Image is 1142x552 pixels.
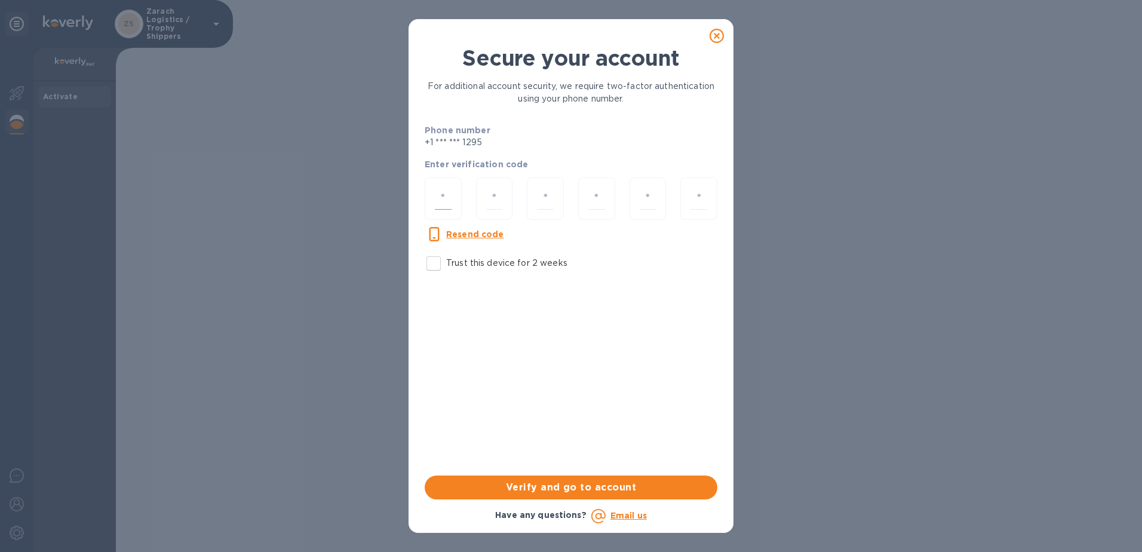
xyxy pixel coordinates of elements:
p: Enter verification code [425,158,717,170]
h1: Secure your account [425,45,717,70]
b: Have any questions? [495,510,587,520]
p: For additional account security, we require two-factor authentication using your phone number. [425,80,717,105]
p: Trust this device for 2 weeks [446,257,567,269]
span: Verify and go to account [434,480,708,495]
u: Resend code [446,229,504,239]
b: Phone number [425,125,490,135]
button: Verify and go to account [425,476,717,499]
a: Email us [610,511,647,520]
